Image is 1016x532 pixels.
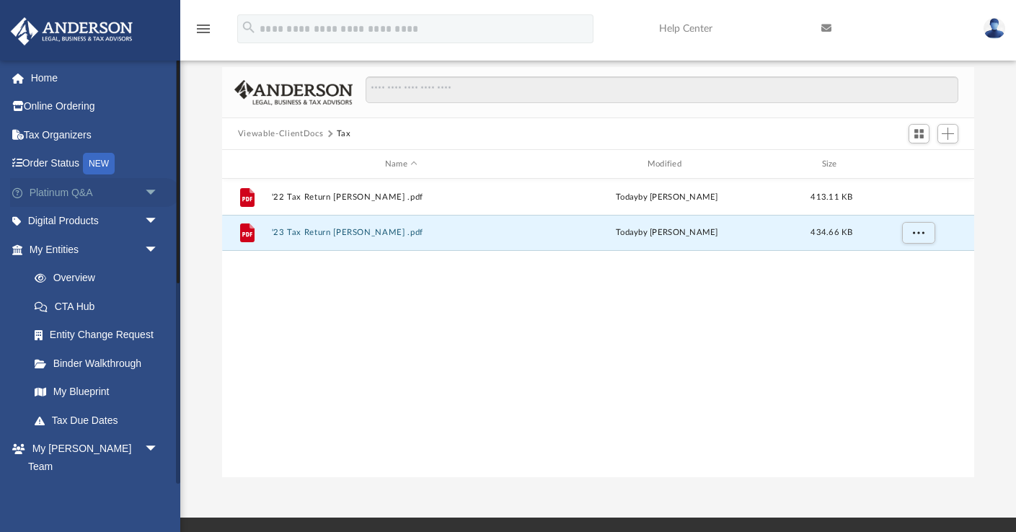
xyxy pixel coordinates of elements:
[144,207,173,236] span: arrow_drop_down
[195,20,212,37] i: menu
[937,124,959,144] button: Add
[10,235,180,264] a: My Entitiesarrow_drop_down
[616,193,638,201] span: today
[10,149,180,179] a: Order StatusNEW
[10,120,180,149] a: Tax Organizers
[10,63,180,92] a: Home
[616,229,638,236] span: today
[537,226,797,239] div: by [PERSON_NAME]
[10,92,180,121] a: Online Ordering
[803,158,860,171] div: Size
[867,158,968,171] div: id
[909,124,930,144] button: Switch to Grid View
[536,158,796,171] div: Modified
[10,207,180,236] a: Digital Productsarrow_drop_down
[144,435,173,464] span: arrow_drop_down
[902,222,935,244] button: More options
[20,349,180,378] a: Binder Walkthrough
[195,27,212,37] a: menu
[810,229,852,236] span: 434.66 KB
[83,153,115,174] div: NEW
[20,406,180,435] a: Tax Due Dates
[229,158,265,171] div: id
[271,228,531,237] button: '23 Tax Return [PERSON_NAME] .pdf
[10,178,180,207] a: Platinum Q&Aarrow_drop_down
[270,158,530,171] div: Name
[10,435,173,481] a: My [PERSON_NAME] Teamarrow_drop_down
[984,18,1005,39] img: User Pic
[337,128,351,141] button: Tax
[238,128,323,141] button: Viewable-ClientDocs
[144,178,173,208] span: arrow_drop_down
[537,191,797,204] div: by [PERSON_NAME]
[144,235,173,265] span: arrow_drop_down
[20,321,180,350] a: Entity Change Request
[366,76,958,104] input: Search files and folders
[6,17,137,45] img: Anderson Advisors Platinum Portal
[20,264,180,293] a: Overview
[20,292,180,321] a: CTA Hub
[241,19,257,35] i: search
[20,378,173,407] a: My Blueprint
[271,192,531,202] button: '22 Tax Return [PERSON_NAME] .pdf
[222,179,974,478] div: grid
[810,193,852,201] span: 413.11 KB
